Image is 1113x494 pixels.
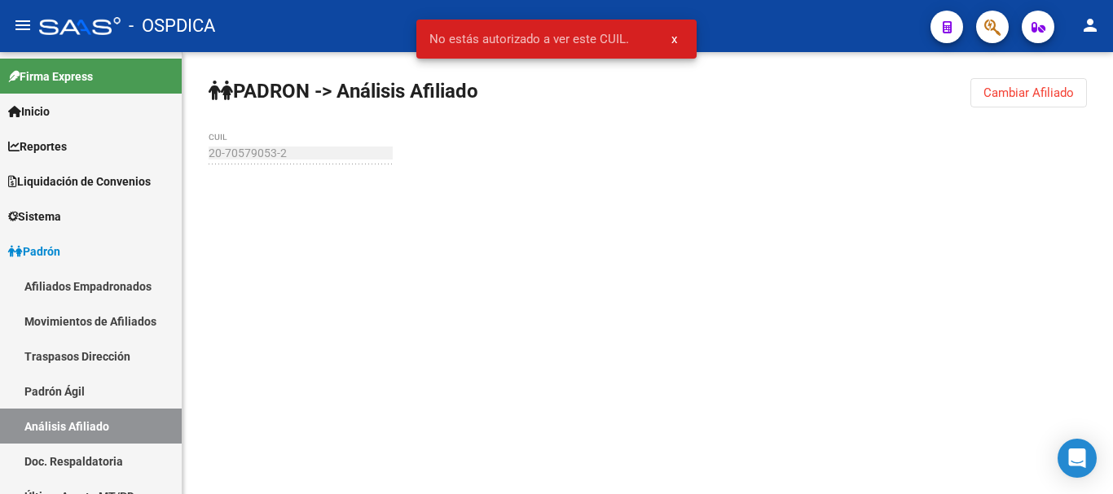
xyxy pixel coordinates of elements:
span: Cambiar Afiliado [983,85,1074,100]
span: x [671,32,677,46]
mat-icon: menu [13,15,33,35]
strong: PADRON -> Análisis Afiliado [209,80,478,103]
span: Reportes [8,138,67,155]
button: x [658,24,690,54]
span: Firma Express [8,68,93,85]
span: Inicio [8,103,50,120]
span: Liquidación de Convenios [8,173,151,190]
div: Open Intercom Messenger [1058,439,1097,478]
span: - OSPDICA [129,8,215,44]
mat-icon: person [1080,15,1100,35]
span: No estás autorizado a ver este CUIL. [429,31,629,47]
button: Cambiar Afiliado [970,78,1087,107]
span: Padrón [8,243,60,260]
span: Sistema [8,208,61,225]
